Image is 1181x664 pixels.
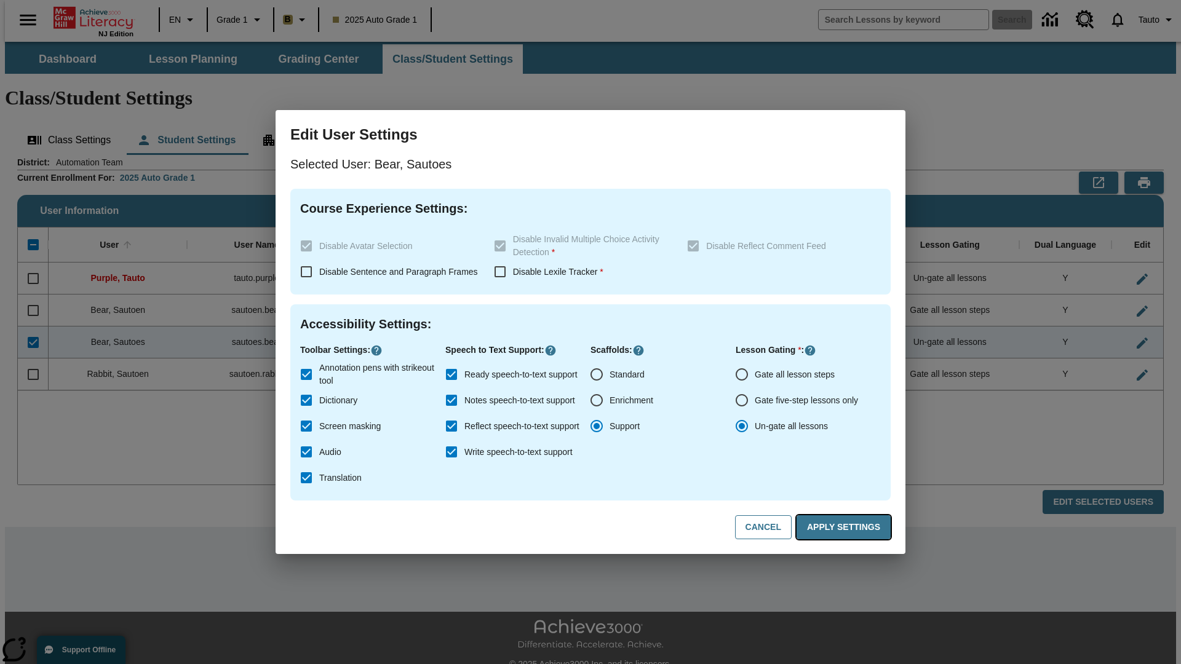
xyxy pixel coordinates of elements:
[755,420,828,433] span: Un-gate all lessons
[590,344,736,357] p: Scaffolds :
[610,420,640,433] span: Support
[445,344,590,357] p: Speech to Text Support :
[290,125,891,144] h3: Edit User Settings
[319,446,341,459] span: Audio
[680,233,871,259] label: These settings are specific to individual classes. To see these settings or make changes, please ...
[300,344,445,357] p: Toolbar Settings :
[610,368,645,381] span: Standard
[755,368,835,381] span: Gate all lesson steps
[632,344,645,357] button: Click here to know more about
[797,515,891,539] button: Apply Settings
[464,446,573,459] span: Write speech-to-text support
[755,394,858,407] span: Gate five-step lessons only
[319,472,362,484] span: Translation
[319,362,435,387] span: Annotation pens with strikeout tool
[300,199,881,218] h4: Course Experience Settings :
[319,241,413,251] span: Disable Avatar Selection
[706,241,826,251] span: Disable Reflect Comment Feed
[370,344,383,357] button: Click here to know more about
[319,420,381,433] span: Screen masking
[544,344,557,357] button: Click here to know more about
[487,233,678,259] label: These settings are specific to individual classes. To see these settings or make changes, please ...
[464,368,578,381] span: Ready speech-to-text support
[735,515,792,539] button: Cancel
[610,394,653,407] span: Enrichment
[319,267,478,277] span: Disable Sentence and Paragraph Frames
[290,154,891,174] p: Selected User: Bear, Sautoes
[300,314,881,334] h4: Accessibility Settings :
[736,344,881,357] p: Lesson Gating :
[319,394,357,407] span: Dictionary
[293,233,484,259] label: These settings are specific to individual classes. To see these settings or make changes, please ...
[513,267,603,277] span: Disable Lexile Tracker
[513,234,659,257] span: Disable Invalid Multiple Choice Activity Detection
[804,344,816,357] button: Click here to know more about
[464,394,575,407] span: Notes speech-to-text support
[464,420,579,433] span: Reflect speech-to-text support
